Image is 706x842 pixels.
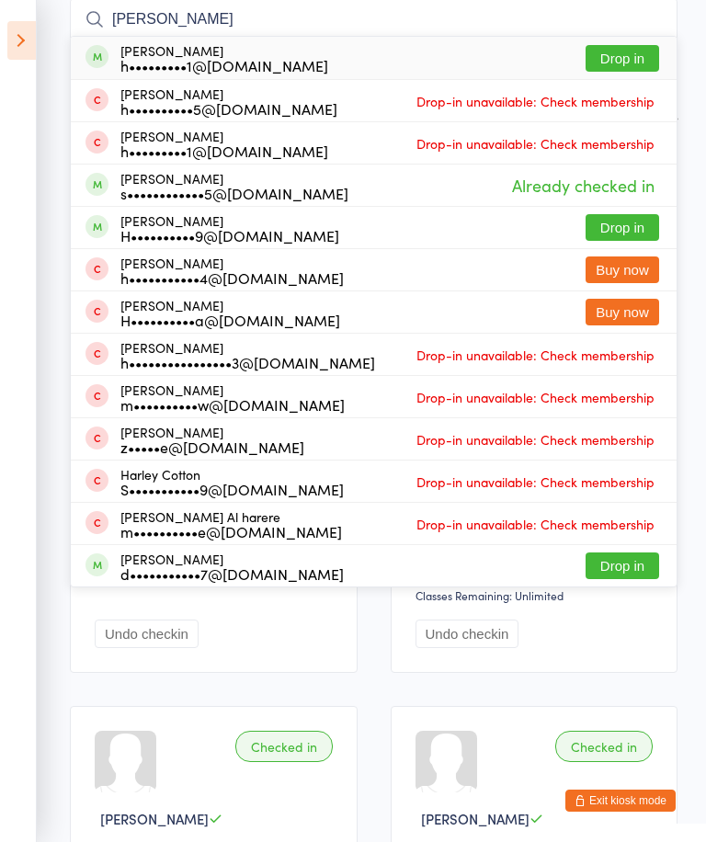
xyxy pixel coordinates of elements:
[120,186,348,200] div: s••••••••••••5@[DOMAIN_NAME]
[235,731,333,762] div: Checked in
[412,130,659,157] span: Drop-in unavailable: Check membership
[120,482,344,496] div: S•••••••••••9@[DOMAIN_NAME]
[555,731,653,762] div: Checked in
[412,468,659,495] span: Drop-in unavailable: Check membership
[412,426,659,453] span: Drop-in unavailable: Check membership
[586,256,659,283] button: Buy now
[120,43,328,73] div: [PERSON_NAME]
[416,587,659,603] div: Classes Remaining: Unlimited
[120,228,339,243] div: H••••••••••9@[DOMAIN_NAME]
[120,213,339,243] div: [PERSON_NAME]
[120,313,340,327] div: H••••••••••a@[DOMAIN_NAME]
[412,341,659,369] span: Drop-in unavailable: Check membership
[120,171,348,200] div: [PERSON_NAME]
[416,620,519,648] button: Undo checkin
[120,439,304,454] div: z•••••e@[DOMAIN_NAME]
[586,45,659,72] button: Drop in
[120,143,328,158] div: h•••••••••1@[DOMAIN_NAME]
[586,552,659,579] button: Drop in
[120,101,337,116] div: h••••••••••5@[DOMAIN_NAME]
[100,809,209,828] span: [PERSON_NAME]
[120,86,337,116] div: [PERSON_NAME]
[120,382,345,412] div: [PERSON_NAME]
[412,383,659,411] span: Drop-in unavailable: Check membership
[120,552,344,581] div: [PERSON_NAME]
[120,425,304,454] div: [PERSON_NAME]
[421,809,529,828] span: [PERSON_NAME]
[565,790,676,812] button: Exit kiosk mode
[120,566,344,581] div: d•••••••••••7@[DOMAIN_NAME]
[120,397,345,412] div: m••••••••••w@[DOMAIN_NAME]
[412,510,659,538] span: Drop-in unavailable: Check membership
[95,620,199,648] button: Undo checkin
[586,299,659,325] button: Buy now
[120,467,344,496] div: Harley Cotton
[507,169,659,201] span: Already checked in
[120,524,342,539] div: m••••••••••e@[DOMAIN_NAME]
[120,270,344,285] div: h•••••••••••4@[DOMAIN_NAME]
[120,129,328,158] div: [PERSON_NAME]
[120,298,340,327] div: [PERSON_NAME]
[120,509,342,539] div: [PERSON_NAME] Al harere
[120,340,375,370] div: [PERSON_NAME]
[120,256,344,285] div: [PERSON_NAME]
[412,87,659,115] span: Drop-in unavailable: Check membership
[586,214,659,241] button: Drop in
[120,355,375,370] div: h••••••••••••••••3@[DOMAIN_NAME]
[120,58,328,73] div: h•••••••••1@[DOMAIN_NAME]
